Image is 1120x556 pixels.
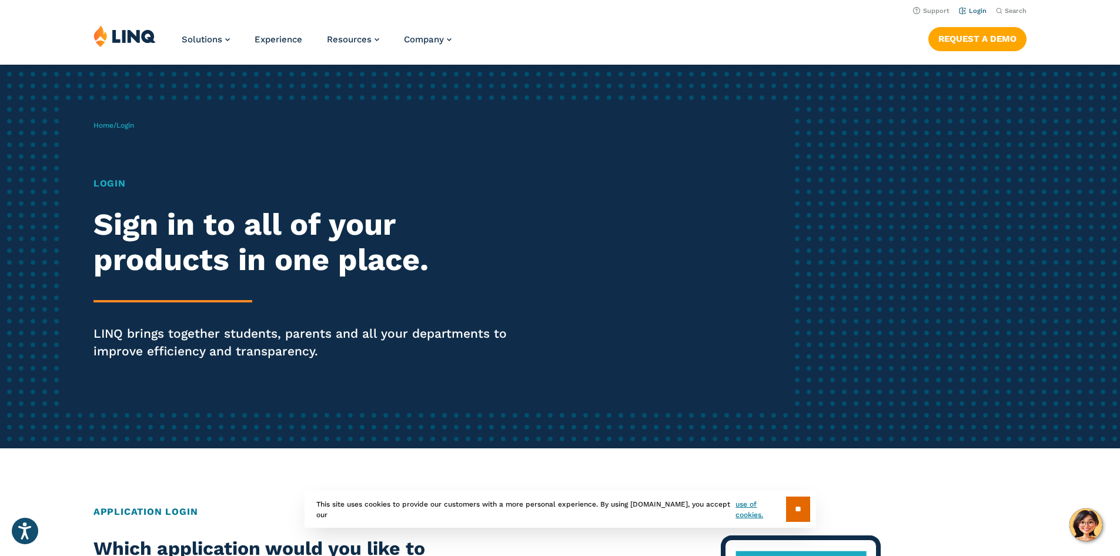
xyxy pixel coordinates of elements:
[182,25,452,64] nav: Primary Navigation
[93,505,1027,519] h2: Application Login
[93,207,525,278] h2: Sign in to all of your products in one place.
[327,34,372,45] span: Resources
[404,34,452,45] a: Company
[735,499,785,520] a: use of cookies.
[116,121,134,129] span: Login
[959,7,987,15] a: Login
[93,325,525,360] p: LINQ brings together students, parents and all your departments to improve efficiency and transpa...
[996,6,1027,15] button: Open Search Bar
[182,34,222,45] span: Solutions
[928,25,1027,51] nav: Button Navigation
[1005,7,1027,15] span: Search
[182,34,230,45] a: Solutions
[93,121,113,129] a: Home
[404,34,444,45] span: Company
[913,7,950,15] a: Support
[928,27,1027,51] a: Request a Demo
[327,34,379,45] a: Resources
[93,177,525,191] h1: Login
[93,121,134,129] span: /
[305,491,816,528] div: This site uses cookies to provide our customers with a more personal experience. By using [DOMAIN...
[93,25,156,47] img: LINQ | K‑12 Software
[1069,508,1102,541] button: Hello, have a question? Let’s chat.
[255,34,302,45] a: Experience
